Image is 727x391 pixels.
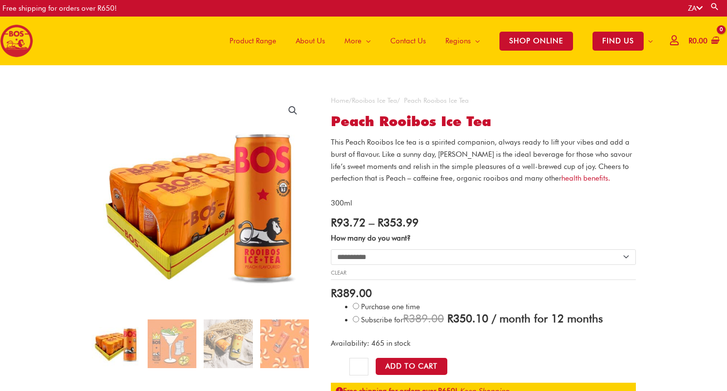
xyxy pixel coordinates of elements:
[353,303,359,309] input: Purchase one time
[284,102,302,119] a: View full-screen image gallery
[260,319,309,368] img: Peach Rooibos Ice Tea - Image 4
[296,26,325,56] span: About Us
[353,316,359,322] input: Subscribe for / month for 12 months
[349,358,368,375] input: Product quantity
[220,17,286,65] a: Product Range
[212,17,663,65] nav: Site Navigation
[688,4,703,13] a: ZA
[445,26,471,56] span: Regions
[331,113,636,130] h1: Peach Rooibos Ice Tea
[335,17,381,65] a: More
[378,216,383,229] span: R
[447,312,488,325] span: 350.10
[331,96,349,104] a: Home
[499,32,573,51] span: SHOP ONLINE
[689,37,692,45] span: R
[381,17,436,65] a: Contact Us
[403,312,409,325] span: R
[331,94,636,107] nav: Breadcrumb
[710,2,720,11] a: Search button
[447,312,453,325] span: R
[331,216,337,229] span: R
[331,136,636,185] p: This Peach Rooibos Ice tea is a spirited companion, always ready to lift your vibes and add a bur...
[331,197,636,209] p: 300ml
[376,358,447,375] button: Add to Cart
[378,216,419,229] bdi: 353.99
[492,312,603,325] span: / month for 12 months
[344,26,362,56] span: More
[689,37,708,45] bdi: 0.00
[593,32,644,51] span: FIND US
[331,234,411,242] label: How many do you want?
[369,216,374,229] span: –
[371,339,410,348] span: 465 in stock
[352,96,397,104] a: Rooibos Ice Tea
[687,30,720,52] a: View Shopping Cart, empty
[561,174,610,183] a: health benefits.
[361,316,603,324] span: Subscribe for
[331,269,346,276] a: Clear options
[436,17,490,65] a: Regions
[403,312,444,325] span: 389.00
[331,286,337,299] span: R
[204,319,252,368] img: LEMON-PEACH-2-copy
[390,26,426,56] span: Contact Us
[331,286,372,299] bdi: 389.00
[92,319,140,368] img: Peach Rooibos Ice Tea
[490,17,583,65] a: SHOP ONLINE
[331,216,365,229] bdi: 93.72
[286,17,335,65] a: About Us
[361,302,420,311] span: Purchase one time
[148,319,196,368] img: Peach Rooibos Ice Tea - Image 2
[331,339,369,348] span: Availability:
[230,26,276,56] span: Product Range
